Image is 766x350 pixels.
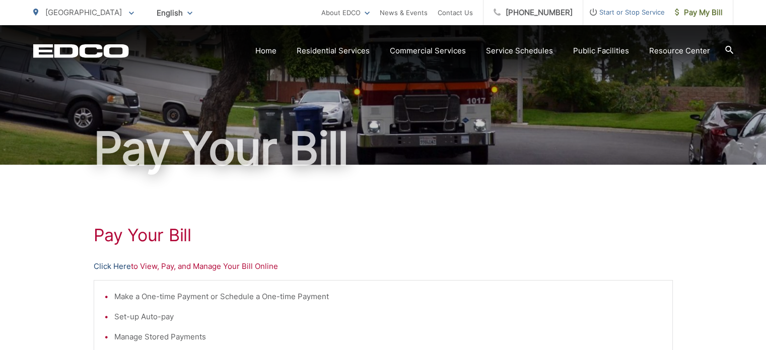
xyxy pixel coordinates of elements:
a: Resource Center [649,45,710,57]
li: Set-up Auto-pay [114,311,662,323]
a: Residential Services [297,45,370,57]
a: Home [255,45,276,57]
a: Commercial Services [390,45,466,57]
li: Make a One-time Payment or Schedule a One-time Payment [114,291,662,303]
a: EDCD logo. Return to the homepage. [33,44,129,58]
li: Manage Stored Payments [114,331,662,343]
p: to View, Pay, and Manage Your Bill Online [94,260,673,272]
h1: Pay Your Bill [33,123,733,174]
span: Pay My Bill [675,7,723,19]
a: News & Events [380,7,428,19]
a: Contact Us [438,7,473,19]
a: Public Facilities [573,45,629,57]
span: English [149,4,200,22]
a: Click Here [94,260,131,272]
span: [GEOGRAPHIC_DATA] [45,8,122,17]
a: Service Schedules [486,45,553,57]
a: About EDCO [321,7,370,19]
h1: Pay Your Bill [94,225,673,245]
